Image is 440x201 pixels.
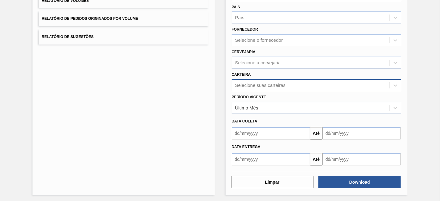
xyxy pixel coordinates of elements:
div: Último Mês [235,105,258,110]
label: Período Vigente [232,95,266,99]
input: dd/mm/yyyy [232,127,310,139]
input: dd/mm/yyyy [232,153,310,165]
div: Selecione suas carteiras [235,83,286,88]
span: Relatório de Pedidos Originados por Volume [42,16,138,21]
button: Relatório de Sugestões [39,29,209,45]
label: País [232,5,240,9]
span: Data coleta [232,119,257,123]
span: Data entrega [232,145,261,149]
button: Até [310,127,322,139]
div: País [235,15,244,20]
input: dd/mm/yyyy [322,153,401,165]
label: Fornecedor [232,27,258,32]
span: Relatório de Sugestões [42,35,94,39]
button: Download [318,176,401,188]
label: Carteira [232,72,251,77]
div: Selecione o fornecedor [235,38,283,43]
input: dd/mm/yyyy [322,127,401,139]
button: Até [310,153,322,165]
button: Limpar [231,176,313,188]
label: Cervejaria [232,50,256,54]
button: Relatório de Pedidos Originados por Volume [39,11,209,26]
div: Selecione a cervejaria [235,60,281,65]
